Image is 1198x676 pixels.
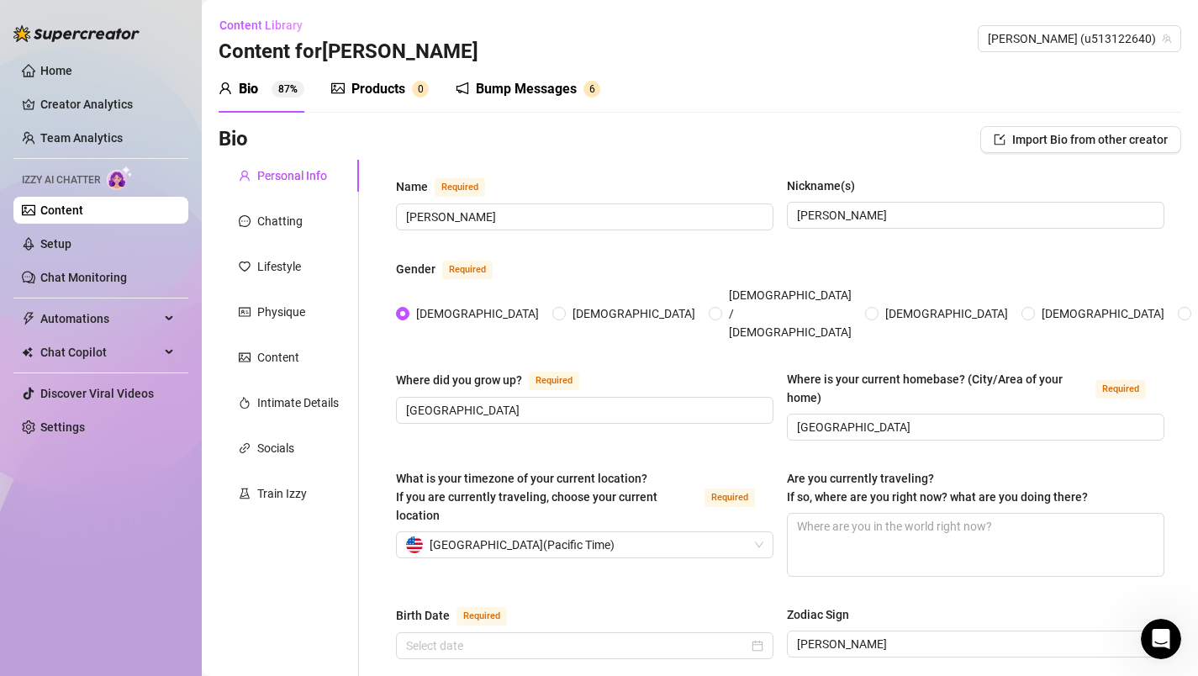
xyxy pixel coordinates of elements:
span: team [1162,34,1172,44]
a: Chat Monitoring [40,271,127,284]
img: logo-BBDzfeDw.svg [13,25,140,42]
span: thunderbolt [22,312,35,325]
span: [DEMOGRAPHIC_DATA] [1035,304,1171,323]
img: us [406,536,423,553]
a: Open in help center [101,557,235,570]
span: Chat Copilot [40,339,160,366]
span: Required [435,178,485,197]
span: message [239,215,251,227]
span: Required [1095,380,1146,399]
span: idcard [239,306,251,318]
span: Are you currently traveling? If so, where are you right now? what are you doing there? [787,472,1088,504]
span: Required [529,372,579,390]
div: Train Izzy [257,484,307,503]
label: Zodiac Sign [787,605,861,624]
input: Where did you grow up? [406,401,760,420]
a: Team Analytics [40,131,123,145]
label: Gender [396,259,511,279]
div: Chatting [257,212,303,230]
a: Settings [40,420,85,434]
span: notification [456,82,469,95]
a: Setup [40,237,71,251]
span: 😐 [156,502,180,536]
span: Required [442,261,493,279]
span: Leo [797,631,1154,657]
div: Bio [239,79,258,99]
sup: 6 [583,81,600,98]
button: Import Bio from other creator [980,126,1181,153]
label: Birth Date [396,605,525,626]
div: Personal Info [257,166,327,185]
a: Content [40,203,83,217]
span: heart [239,261,251,272]
h3: Bio [219,126,248,153]
span: smiley reaction [190,502,234,536]
span: [GEOGRAPHIC_DATA] ( Pacific Time ) [430,532,615,557]
span: Required [457,607,507,626]
input: Name [406,208,760,226]
a: Discover Viral Videos [40,387,154,400]
button: go back [11,7,43,39]
label: Where did you grow up? [396,370,598,390]
span: [DEMOGRAPHIC_DATA] [566,304,702,323]
div: Intimate Details [257,393,339,412]
span: [DEMOGRAPHIC_DATA] / [DEMOGRAPHIC_DATA] [722,286,858,341]
div: Lifestyle [257,257,301,276]
div: Gender [396,260,435,278]
sup: 0 [412,81,429,98]
div: Name [396,177,428,196]
span: Automations [40,305,160,332]
span: picture [331,82,345,95]
span: Izzy AI Chatter [22,172,100,188]
span: user [219,82,232,95]
div: Zodiac Sign [787,605,849,624]
span: [DEMOGRAPHIC_DATA] [879,304,1015,323]
span: link [239,442,251,454]
div: Products [351,79,405,99]
h3: Content for [PERSON_NAME] [219,39,478,66]
div: Physique [257,303,305,321]
div: Bump Messages [476,79,577,99]
img: AI Chatter [107,166,133,190]
span: fire [239,397,251,409]
div: Where did you grow up? [396,371,522,389]
div: Nickname(s) [787,177,855,195]
span: experiment [239,488,251,499]
sup: 87% [272,81,304,98]
label: Nickname(s) [787,177,867,195]
input: Nickname(s) [797,206,1151,224]
label: Where is your current homebase? (City/Area of your home) [787,370,1164,407]
div: Where is your current homebase? (City/Area of your home) [787,370,1089,407]
span: import [994,134,1005,145]
button: Content Library [219,12,316,39]
div: Socials [257,439,294,457]
span: neutral face reaction [146,502,190,536]
div: Content [257,348,299,367]
span: 6 [589,83,595,95]
span: 😞 [112,502,136,536]
input: Where is your current homebase? (City/Area of your home) [797,418,1151,436]
span: Required [705,489,755,507]
span: disappointed reaction [103,502,146,536]
input: Birth Date [406,636,748,655]
a: Home [40,64,72,77]
label: Name [396,177,504,197]
div: Birth Date [396,606,450,625]
div: Did this answer your question? [20,485,316,504]
span: 😃 [199,502,224,536]
span: Content Library [219,18,303,32]
span: Import Bio from other creator [1012,133,1168,146]
span: Samantha (u513122640) [988,26,1171,51]
span: picture [239,351,251,363]
img: Chat Copilot [22,346,33,358]
span: What is your timezone of your current location? If you are currently traveling, choose your curre... [396,472,657,522]
iframe: Intercom live chat [1141,619,1181,659]
button: Expand window [293,7,325,39]
span: [DEMOGRAPHIC_DATA] [409,304,546,323]
span: user [239,170,251,182]
a: Creator Analytics [40,91,175,118]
